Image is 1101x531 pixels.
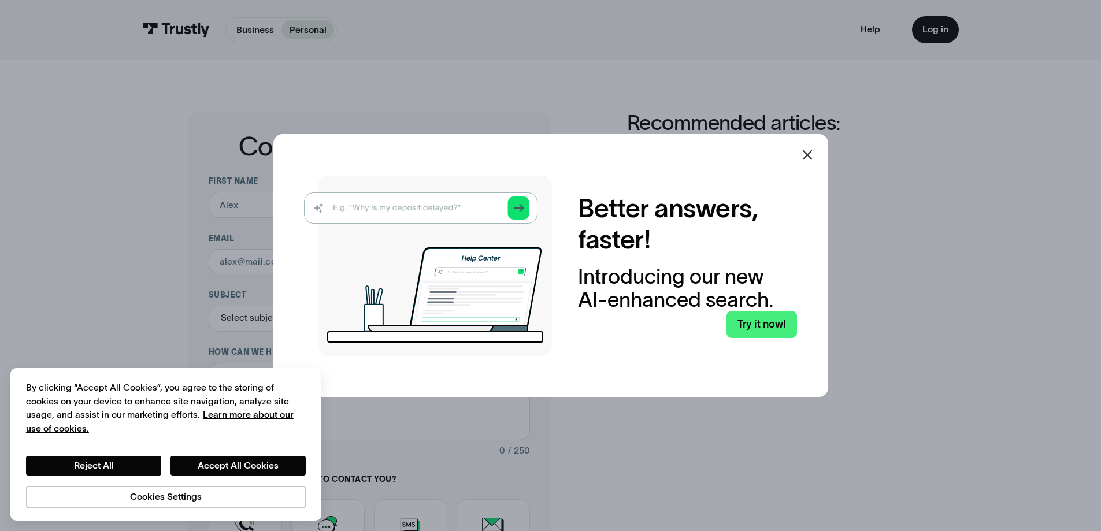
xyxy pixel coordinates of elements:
a: Try it now! [726,311,797,338]
div: Privacy [26,381,306,507]
button: Accept All Cookies [170,456,306,476]
button: Cookies Settings [26,486,306,508]
div: Cookie banner [10,368,321,521]
div: Introducing our new AI-enhanced search. [578,265,797,311]
h2: Better answers, faster! [578,193,797,255]
div: By clicking “Accept All Cookies”, you agree to the storing of cookies on your device to enhance s... [26,381,306,435]
button: Reject All [26,456,161,476]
